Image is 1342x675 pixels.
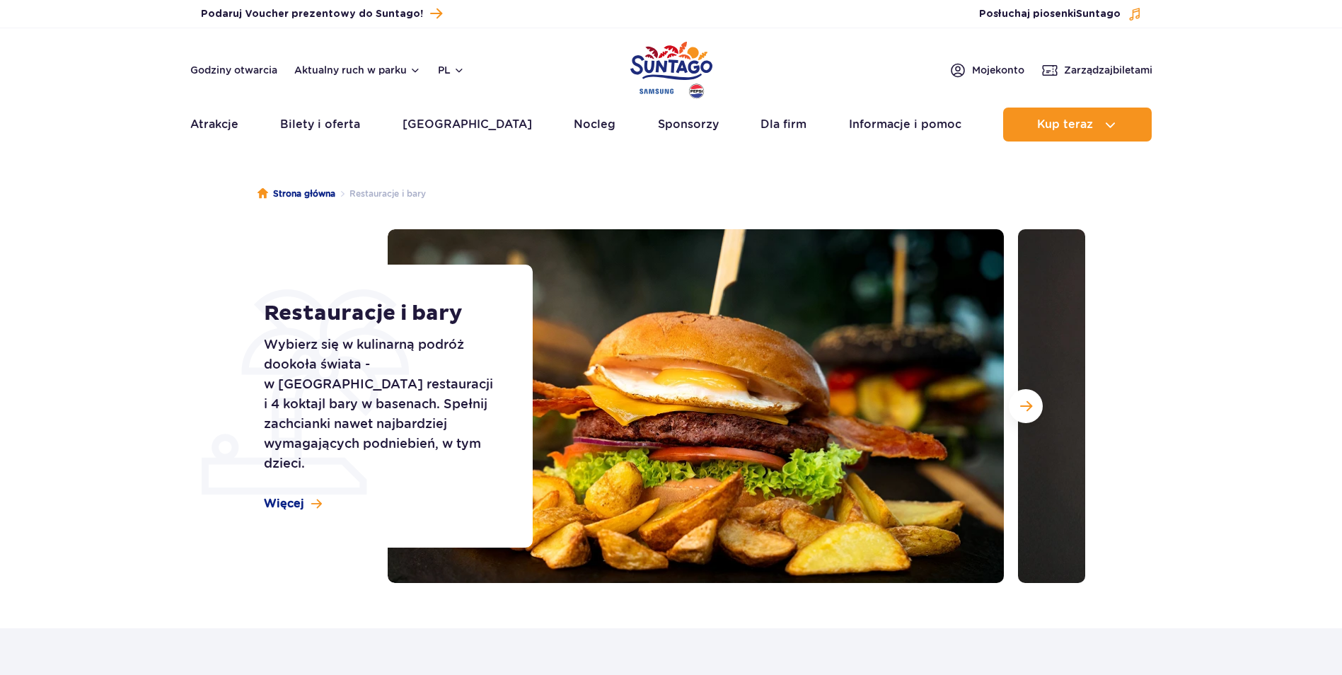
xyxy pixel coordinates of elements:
a: Bilety i oferta [280,108,360,142]
p: Wybierz się w kulinarną podróż dookoła świata - w [GEOGRAPHIC_DATA] restauracji i 4 koktajl bary ... [264,335,501,473]
span: Zarządzaj biletami [1064,63,1152,77]
span: Kup teraz [1037,118,1093,131]
span: Posłuchaj piosenki [979,7,1121,21]
a: Nocleg [574,108,615,142]
span: Moje konto [972,63,1024,77]
button: Następny slajd [1009,389,1043,423]
span: Więcej [264,496,304,512]
li: Restauracje i bary [335,187,426,201]
a: Informacje i pomoc [849,108,961,142]
button: Posłuchaj piosenkiSuntago [979,7,1142,21]
button: Aktualny ruch w parku [294,64,421,76]
span: Podaruj Voucher prezentowy do Suntago! [201,7,423,21]
a: Więcej [264,496,322,512]
button: pl [438,63,465,77]
h1: Restauracje i bary [264,301,501,326]
a: Mojekonto [949,62,1024,79]
a: [GEOGRAPHIC_DATA] [403,108,532,142]
a: Zarządzajbiletami [1041,62,1152,79]
a: Dla firm [760,108,806,142]
a: Sponsorzy [658,108,719,142]
button: Kup teraz [1003,108,1152,142]
a: Park of Poland [630,35,712,100]
a: Godziny otwarcia [190,63,277,77]
a: Strona główna [258,187,335,201]
a: Atrakcje [190,108,238,142]
span: Suntago [1076,9,1121,19]
a: Podaruj Voucher prezentowy do Suntago! [201,4,442,23]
